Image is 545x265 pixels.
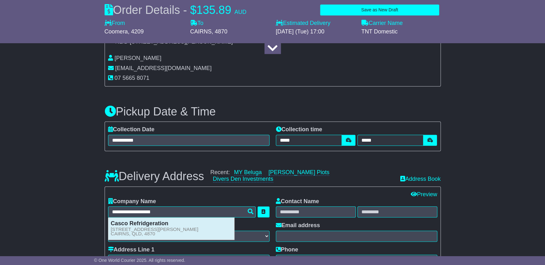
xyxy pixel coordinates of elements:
[276,246,298,253] label: Phone
[115,65,212,71] span: [EMAIL_ADDRESS][DOMAIN_NAME]
[190,28,212,35] span: CAIRNS
[94,258,185,263] span: © One World Courier 2025. All rights reserved.
[276,126,322,133] label: Collection time
[190,3,197,16] span: $
[115,55,161,61] span: [PERSON_NAME]
[111,220,168,227] strong: Casco Refridgeration
[115,75,149,81] span: 07 5665 8071
[268,169,329,176] a: [PERSON_NAME] Piots
[361,20,403,27] label: Carrier Name
[320,4,439,15] button: Save as New Draft
[276,20,355,27] label: Estimated Delivery
[234,9,246,15] span: AUD
[276,28,355,35] div: [DATE] (Tue) 17:00
[234,169,262,176] a: MY Beluga
[105,28,128,35] span: Coomera
[212,28,227,35] span: , 4870
[410,191,437,197] a: Preview
[108,198,156,205] label: Company Name
[105,105,441,118] h3: Pickup Date & Time
[108,246,154,253] label: Address Line 1
[276,198,319,205] label: Contact Name
[276,222,320,229] label: Email address
[190,20,203,27] label: To
[105,3,246,17] div: Order Details -
[111,227,198,236] small: [STREET_ADDRESS][PERSON_NAME] CAIRNS, QLD, 4870
[213,176,273,182] a: Divers Den Investments
[105,20,125,27] label: From
[108,126,154,133] label: Collection Date
[105,170,204,183] h3: Delivery Address
[210,169,394,183] div: Recent:
[400,176,440,182] a: Address Book
[197,3,231,16] span: 135.89
[361,28,441,35] div: TNT Domestic
[128,28,144,35] span: , 4209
